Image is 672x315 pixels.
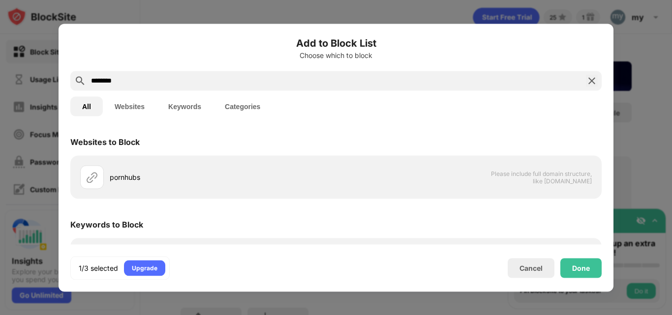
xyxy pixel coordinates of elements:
div: Cancel [519,264,543,272]
h6: Add to Block List [70,35,602,50]
button: Websites [103,96,156,116]
div: Choose which to block [70,51,602,59]
span: Please include full domain structure, like [DOMAIN_NAME] [490,170,592,184]
button: All [70,96,103,116]
div: Websites to Block [70,137,140,146]
img: search-close [586,75,598,86]
div: Keywords to Block [70,219,143,229]
button: Keywords [156,96,213,116]
div: Upgrade [132,263,157,273]
div: pornhubs [110,172,336,182]
div: 1/3 selected [79,263,118,273]
img: search.svg [74,75,86,86]
button: Categories [213,96,272,116]
img: url.svg [86,171,98,183]
div: Done [572,264,590,272]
